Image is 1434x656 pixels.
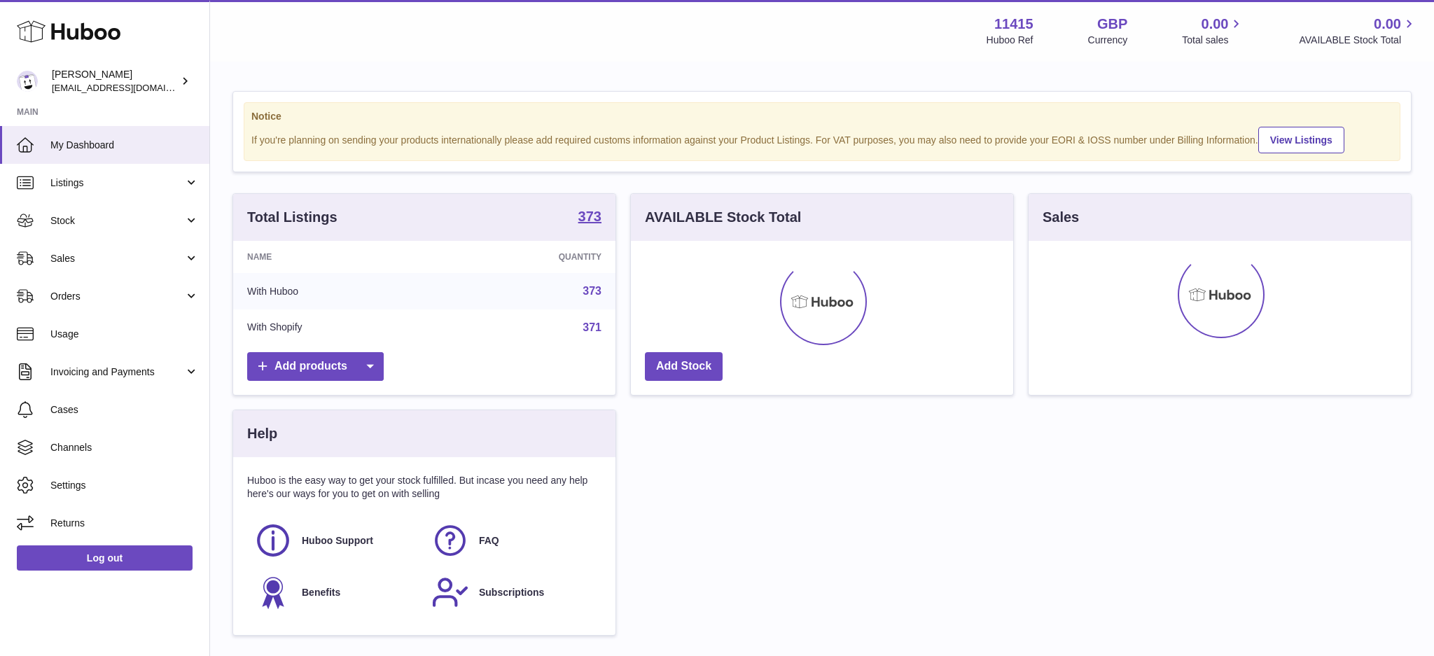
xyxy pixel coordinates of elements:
[50,403,199,417] span: Cases
[50,214,184,228] span: Stock
[1374,15,1401,34] span: 0.00
[994,15,1033,34] strong: 11415
[302,586,340,599] span: Benefits
[1182,34,1244,47] span: Total sales
[50,365,184,379] span: Invoicing and Payments
[50,441,199,454] span: Channels
[302,534,373,547] span: Huboo Support
[247,424,277,443] h3: Help
[17,545,193,571] a: Log out
[247,208,337,227] h3: Total Listings
[50,252,184,265] span: Sales
[431,573,594,611] a: Subscriptions
[17,71,38,92] img: care@shopmanto.uk
[1202,15,1229,34] span: 0.00
[52,68,178,95] div: [PERSON_NAME]
[1088,34,1128,47] div: Currency
[578,209,601,223] strong: 373
[50,176,184,190] span: Listings
[254,522,417,559] a: Huboo Support
[578,209,601,226] a: 373
[50,517,199,530] span: Returns
[1258,127,1344,153] a: View Listings
[1299,34,1417,47] span: AVAILABLE Stock Total
[251,125,1393,153] div: If you're planning on sending your products internationally please add required customs informati...
[1299,15,1417,47] a: 0.00 AVAILABLE Stock Total
[247,352,384,381] a: Add products
[50,479,199,492] span: Settings
[52,82,206,93] span: [EMAIL_ADDRESS][DOMAIN_NAME]
[1043,208,1079,227] h3: Sales
[233,309,439,346] td: With Shopify
[645,352,723,381] a: Add Stock
[247,474,601,501] p: Huboo is the easy way to get your stock fulfilled. But incase you need any help here's our ways f...
[583,321,601,333] a: 371
[254,573,417,611] a: Benefits
[251,110,1393,123] strong: Notice
[1182,15,1244,47] a: 0.00 Total sales
[1097,15,1127,34] strong: GBP
[50,139,199,152] span: My Dashboard
[987,34,1033,47] div: Huboo Ref
[479,586,544,599] span: Subscriptions
[645,208,801,227] h3: AVAILABLE Stock Total
[233,241,439,273] th: Name
[50,290,184,303] span: Orders
[431,522,594,559] a: FAQ
[479,534,499,547] span: FAQ
[50,328,199,341] span: Usage
[583,285,601,297] a: 373
[439,241,615,273] th: Quantity
[233,273,439,309] td: With Huboo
